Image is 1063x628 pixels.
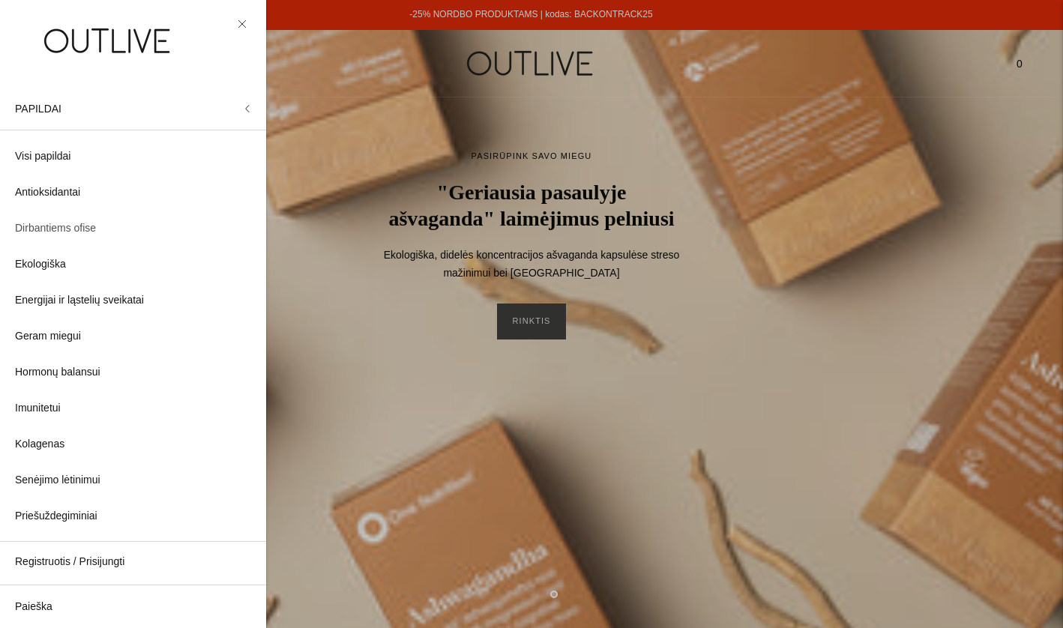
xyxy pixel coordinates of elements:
span: Imunitetui [15,399,61,417]
span: Energijai ir ląstelių sveikatai [15,292,144,310]
span: Antioksidantai [15,184,80,202]
img: OUTLIVE [15,15,202,67]
span: Kolagenas [15,435,64,453]
span: Hormonų balansui [15,363,100,381]
span: Senėjimo lėtinimui [15,471,100,489]
span: Ekologiška [15,256,66,274]
span: Priešuždegiminiai [15,507,97,525]
span: Geram miegui [15,327,81,345]
span: Dirbantiems ofise [15,220,96,238]
span: PAPILDAI [15,103,61,115]
span: Visi papildai [15,148,70,166]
